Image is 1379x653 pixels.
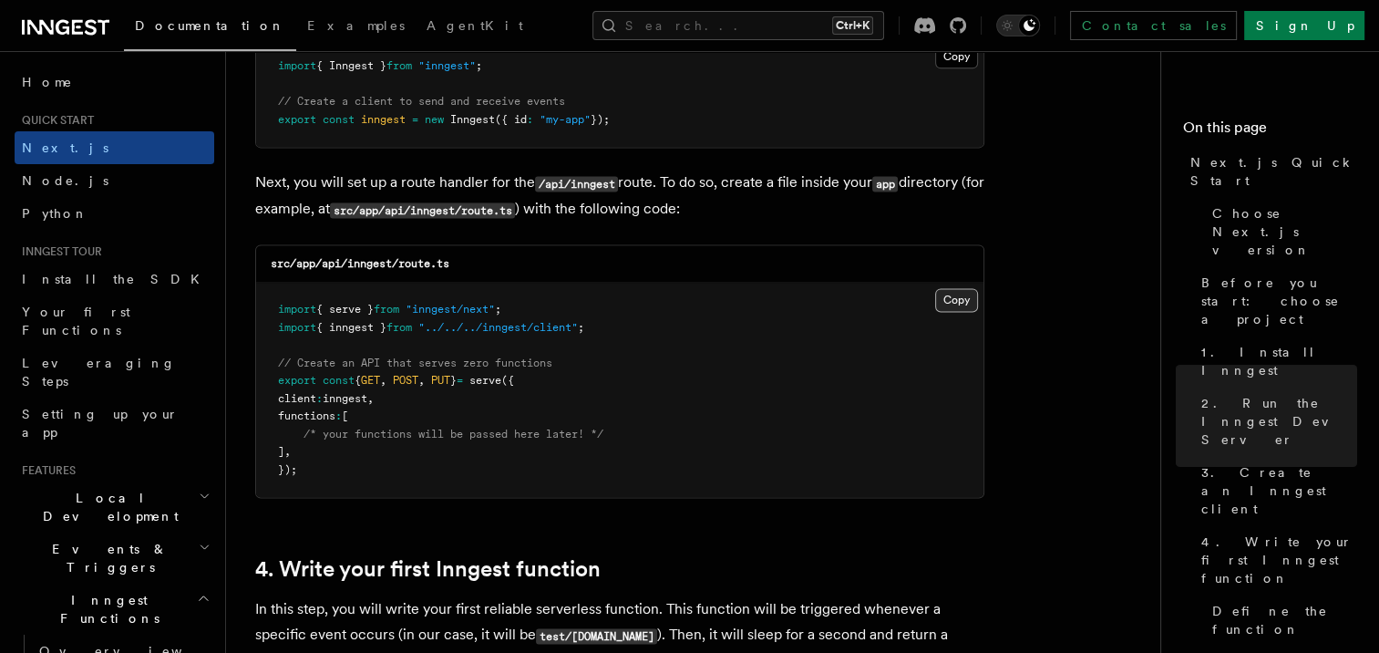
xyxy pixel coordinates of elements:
span: , [284,445,291,458]
code: app [872,176,898,192]
a: Python [15,197,214,230]
span: import [278,303,316,316]
span: , [418,374,425,387]
a: Your first Functions [15,295,214,347]
a: Contact sales [1070,11,1237,40]
a: Examples [296,5,416,49]
span: ({ id [495,113,527,126]
span: Setting up your app [22,407,179,440]
span: = [457,374,463,387]
span: ] [278,445,284,458]
span: Documentation [135,18,285,33]
span: export [278,374,316,387]
span: ; [476,59,482,72]
span: { [355,374,361,387]
code: src/app/api/inngest/route.ts [330,202,515,218]
span: Home [22,73,73,91]
a: Define the function [1205,595,1357,646]
span: const [323,113,355,126]
span: inngest [323,392,367,405]
a: 4. Write your first Inngest function [255,556,601,582]
span: }); [591,113,610,126]
span: Local Development [15,489,199,525]
span: }); [278,463,297,476]
span: : [316,392,323,405]
span: functions [278,409,335,422]
a: Home [15,66,214,98]
span: Features [15,463,76,478]
span: : [527,113,533,126]
span: serve [469,374,501,387]
span: import [278,59,316,72]
span: } [450,374,457,387]
code: test/[DOMAIN_NAME] [536,628,657,644]
a: Next.js Quick Start [1183,146,1357,197]
h4: On this page [1183,117,1357,146]
button: Local Development [15,482,214,533]
span: ({ [501,374,514,387]
a: Setting up your app [15,398,214,449]
span: Node.js [22,173,108,188]
a: Node.js [15,164,214,197]
span: Choose Next.js version [1212,204,1357,259]
span: from [374,303,399,316]
a: 2. Run the Inngest Dev Server [1194,387,1357,456]
span: Python [22,206,88,221]
span: from [386,321,412,334]
span: "my-app" [540,113,591,126]
a: Leveraging Steps [15,347,214,398]
span: { inngest } [316,321,386,334]
a: 4. Write your first Inngest function [1194,525,1357,595]
span: PUT [431,374,450,387]
span: "inngest/next" [406,303,495,316]
span: , [367,392,374,405]
span: 4. Write your first Inngest function [1201,533,1357,587]
span: 1. Install Inngest [1201,343,1357,379]
a: 3. Create an Inngest client [1194,456,1357,525]
span: Inngest Functions [15,591,197,627]
button: Copy [935,45,978,68]
button: Inngest Functions [15,584,214,635]
a: Next.js [15,131,214,164]
span: Events & Triggers [15,540,199,576]
span: 2. Run the Inngest Dev Server [1201,394,1357,449]
span: Your first Functions [22,305,130,337]
a: Documentation [124,5,296,51]
span: ; [495,303,501,316]
span: : [335,409,342,422]
a: Before you start: choose a project [1194,266,1357,336]
a: AgentKit [416,5,534,49]
span: /* your functions will be passed here later! */ [304,428,603,441]
span: Next.js [22,140,108,155]
span: export [278,113,316,126]
button: Copy [935,288,978,312]
span: 3. Create an Inngest client [1201,463,1357,518]
span: AgentKit [427,18,523,33]
span: POST [393,374,418,387]
span: Install the SDK [22,272,211,286]
span: { serve } [316,303,374,316]
kbd: Ctrl+K [832,16,873,35]
a: 1. Install Inngest [1194,336,1357,387]
button: Events & Triggers [15,533,214,584]
span: Before you start: choose a project [1201,274,1357,328]
span: Inngest [450,113,495,126]
span: Inngest tour [15,244,102,259]
span: // Create a client to send and receive events [278,95,565,108]
span: ; [578,321,584,334]
span: GET [361,374,380,387]
span: Define the function [1212,602,1357,638]
span: // Create an API that serves zero functions [278,357,552,369]
span: = [412,113,418,126]
span: Next.js Quick Start [1190,153,1357,190]
span: from [386,59,412,72]
span: Leveraging Steps [22,356,176,389]
span: "inngest" [418,59,476,72]
span: client [278,392,316,405]
span: { Inngest } [316,59,386,72]
span: "../../../inngest/client" [418,321,578,334]
button: Search...Ctrl+K [592,11,884,40]
span: Examples [307,18,405,33]
span: Quick start [15,113,94,128]
span: import [278,321,316,334]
